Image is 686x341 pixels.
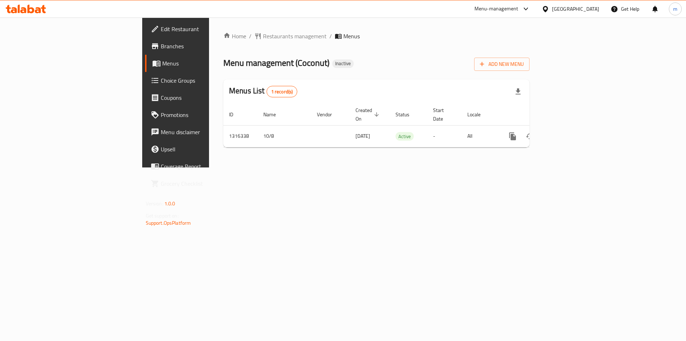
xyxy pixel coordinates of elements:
[474,58,530,71] button: Add New Menu
[161,93,251,102] span: Coupons
[145,123,257,141] a: Menu disclaimer
[161,76,251,85] span: Choice Groups
[161,128,251,136] span: Menu disclaimer
[145,20,257,38] a: Edit Restaurant
[223,104,578,147] table: enhanced table
[145,175,257,192] a: Grocery Checklist
[258,125,311,147] td: 10/8
[343,32,360,40] span: Menus
[145,89,257,106] a: Coupons
[317,110,341,119] span: Vendor
[480,60,524,69] span: Add New Menu
[509,83,527,100] div: Export file
[223,55,329,71] span: Menu management ( Coconut )
[396,132,414,141] span: Active
[164,199,175,208] span: 1.0.0
[254,32,327,40] a: Restaurants management
[145,72,257,89] a: Choice Groups
[161,42,251,50] span: Branches
[161,179,251,188] span: Grocery Checklist
[467,110,490,119] span: Locale
[146,211,179,220] span: Get support on:
[427,125,462,147] td: -
[229,110,243,119] span: ID
[433,106,453,123] span: Start Date
[673,5,677,13] span: m
[145,38,257,55] a: Branches
[521,128,538,145] button: Change Status
[146,218,191,228] a: Support.OpsPlatform
[161,145,251,154] span: Upsell
[161,162,251,171] span: Coverage Report
[504,128,521,145] button: more
[145,55,257,72] a: Menus
[498,104,578,126] th: Actions
[161,111,251,119] span: Promotions
[229,86,297,97] h2: Menus List
[145,158,257,175] a: Coverage Report
[145,106,257,123] a: Promotions
[162,59,251,68] span: Menus
[462,125,498,147] td: All
[356,131,370,141] span: [DATE]
[146,199,163,208] span: Version:
[263,32,327,40] span: Restaurants management
[145,141,257,158] a: Upsell
[356,106,381,123] span: Created On
[161,25,251,33] span: Edit Restaurant
[223,32,530,40] nav: breadcrumb
[332,60,354,67] span: Inactive
[329,32,332,40] li: /
[474,5,518,13] div: Menu-management
[267,88,297,95] span: 1 record(s)
[552,5,599,13] div: [GEOGRAPHIC_DATA]
[396,110,419,119] span: Status
[263,110,285,119] span: Name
